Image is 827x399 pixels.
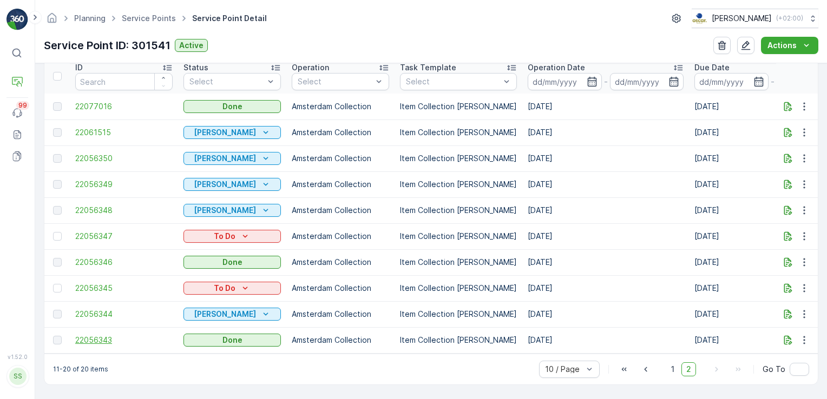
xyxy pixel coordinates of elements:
[400,62,456,73] p: Task Template
[183,256,281,269] button: Done
[761,37,818,54] button: Actions
[522,94,689,119] td: [DATE]
[400,335,517,345] p: Item Collection [PERSON_NAME]
[75,153,173,164] span: 22056350
[53,310,62,318] div: Toggle Row Selected
[75,127,173,138] span: 22061515
[528,62,585,73] p: Operation Date
[292,309,389,320] p: Amsterdam Collection
[179,40,204,51] p: Active
[6,362,28,390] button: SS
[44,37,170,54] p: Service Point ID: 301541
[53,232,62,241] div: Toggle Row Selected
[522,223,689,249] td: [DATE]
[75,73,173,90] input: Search
[610,73,684,90] input: dd/mm/yyyy
[400,205,517,216] p: Item Collection [PERSON_NAME]
[694,62,730,73] p: Due Date
[183,282,281,295] button: To Do
[75,257,173,268] span: 22056346
[75,101,173,112] a: 22077016
[175,39,208,52] button: Active
[298,76,372,87] p: Select
[522,171,689,197] td: [DATE]
[183,230,281,243] button: To Do
[53,284,62,292] div: Toggle Row Selected
[189,76,264,87] p: Select
[292,283,389,294] p: Amsterdam Collection
[75,283,173,294] a: 22056345
[692,12,707,24] img: basis-logo_rgb2x.png
[666,362,679,376] span: 1
[771,75,775,88] p: -
[190,13,269,24] span: Service Point Detail
[53,102,62,111] div: Toggle Row Selected
[681,362,696,376] span: 2
[522,145,689,171] td: [DATE]
[214,231,235,242] p: To Do
[75,309,173,320] a: 22056344
[183,100,281,113] button: Done
[75,205,173,216] span: 22056348
[292,101,389,112] p: Amsterdam Collection
[522,275,689,301] td: [DATE]
[222,257,242,268] p: Done
[53,180,62,189] div: Toggle Row Selected
[767,40,797,51] p: Actions
[53,128,62,137] div: Toggle Row Selected
[400,179,517,190] p: Item Collection [PERSON_NAME]
[400,283,517,294] p: Item Collection [PERSON_NAME]
[46,16,58,25] a: Homepage
[53,365,108,374] p: 11-20 of 20 items
[75,231,173,242] a: 22056347
[694,73,769,90] input: dd/mm/yyyy
[194,205,256,216] p: [PERSON_NAME]
[183,204,281,217] button: Geen Afval
[763,364,785,375] span: Go To
[6,354,28,360] span: v 1.52.0
[75,179,173,190] a: 22056349
[400,101,517,112] p: Item Collection [PERSON_NAME]
[292,153,389,164] p: Amsterdam Collection
[74,14,106,23] a: Planning
[194,127,256,138] p: [PERSON_NAME]
[183,62,208,73] p: Status
[194,309,256,320] p: [PERSON_NAME]
[406,76,500,87] p: Select
[522,119,689,145] td: [DATE]
[604,75,608,88] p: -
[776,14,803,23] p: ( +02:00 )
[712,13,772,24] p: [PERSON_NAME]
[292,335,389,345] p: Amsterdam Collection
[53,206,62,215] div: Toggle Row Selected
[292,257,389,268] p: Amsterdam Collection
[292,127,389,138] p: Amsterdam Collection
[122,14,176,23] a: Service Points
[692,9,818,28] button: [PERSON_NAME](+02:00)
[183,178,281,191] button: Geen Afval
[522,327,689,353] td: [DATE]
[400,231,517,242] p: Item Collection [PERSON_NAME]
[222,101,242,112] p: Done
[9,368,27,385] div: SS
[222,335,242,345] p: Done
[183,308,281,321] button: Geen Afval
[18,101,27,110] p: 99
[522,197,689,223] td: [DATE]
[6,102,28,124] a: 99
[522,301,689,327] td: [DATE]
[183,126,281,139] button: Geen Afval
[528,73,602,90] input: dd/mm/yyyy
[292,205,389,216] p: Amsterdam Collection
[400,127,517,138] p: Item Collection [PERSON_NAME]
[400,309,517,320] p: Item Collection [PERSON_NAME]
[75,335,173,345] span: 22056343
[292,231,389,242] p: Amsterdam Collection
[522,249,689,275] td: [DATE]
[6,9,28,30] img: logo
[183,334,281,347] button: Done
[53,258,62,267] div: Toggle Row Selected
